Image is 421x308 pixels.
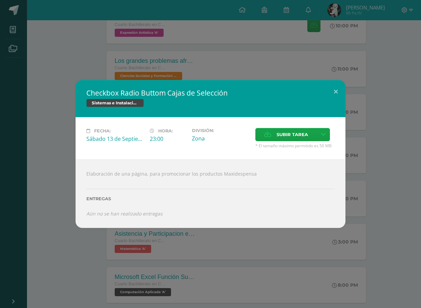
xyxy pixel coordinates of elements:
span: Subir tarea [277,128,308,141]
span: Sistemas e Instalación de Software [86,99,144,107]
div: Elaboración de una página, para promocionar los productos Maxidespensa [76,159,345,228]
label: División: [192,128,250,133]
h2: Checkbox Radio Buttom Cajas de Selección [86,88,335,98]
i: Aún no se han realizado entregas [86,210,163,217]
div: 23:00 [150,135,187,143]
div: Sábado 13 de Septiembre [86,135,144,143]
span: * El tamaño máximo permitido es 50 MB [255,143,335,149]
span: Fecha: [94,128,111,133]
div: Zona [192,135,250,142]
label: Entregas [86,196,335,201]
span: Hora: [158,128,173,133]
button: Close (Esc) [326,80,345,103]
